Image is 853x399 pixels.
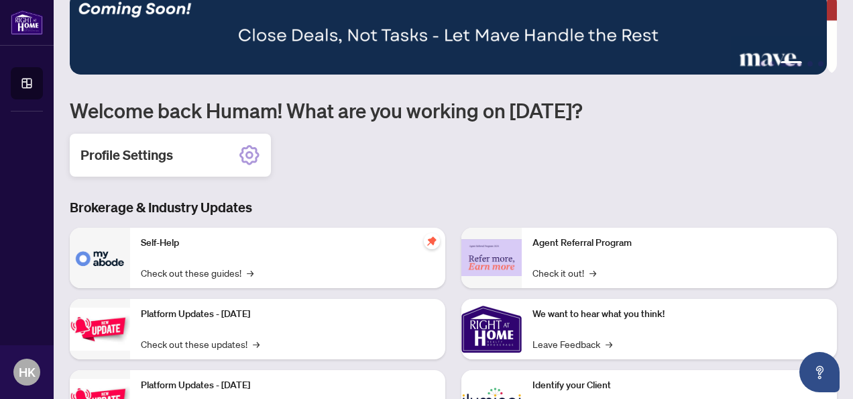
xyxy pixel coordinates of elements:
[247,265,253,280] span: →
[532,337,612,351] a: Leave Feedback→
[759,61,764,66] button: 1
[80,146,173,165] h2: Profile Settings
[141,236,435,251] p: Self-Help
[11,10,43,35] img: logo
[70,198,837,217] h3: Brokerage & Industry Updates
[461,299,522,359] img: We want to hear what you think!
[606,337,612,351] span: →
[461,239,522,276] img: Agent Referral Program
[141,265,253,280] a: Check out these guides!→
[70,228,130,288] img: Self-Help
[424,233,440,249] span: pushpin
[70,97,837,123] h1: Welcome back Humam! What are you working on [DATE]?
[770,61,775,66] button: 2
[141,307,435,322] p: Platform Updates - [DATE]
[141,337,260,351] a: Check out these updates!→
[532,378,826,393] p: Identify your Client
[589,265,596,280] span: →
[141,378,435,393] p: Platform Updates - [DATE]
[532,265,596,280] a: Check it out!→
[253,337,260,351] span: →
[799,352,840,392] button: Open asap
[532,236,826,251] p: Agent Referral Program
[19,363,36,382] span: HK
[818,61,823,66] button: 5
[781,61,802,66] button: 3
[532,307,826,322] p: We want to hear what you think!
[807,61,813,66] button: 4
[70,308,130,350] img: Platform Updates - July 21, 2025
